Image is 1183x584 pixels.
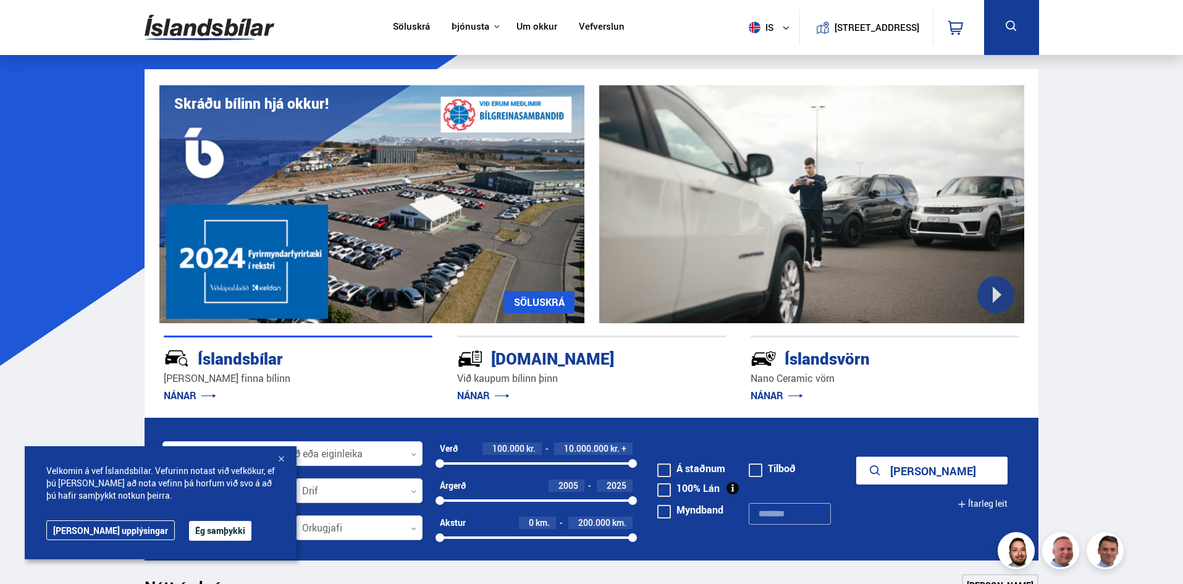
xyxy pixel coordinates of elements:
[564,442,608,454] span: 10.000.000
[174,95,329,112] h1: Skráðu bílinn hjá okkur!
[751,347,975,368] div: Íslandsvörn
[46,465,275,502] span: Velkomin á vef Íslandsbílar. Vefurinn notast við vefkökur, ef þú [PERSON_NAME] að nota vefinn þá ...
[526,444,536,454] span: kr.
[744,22,775,33] span: is
[578,517,610,528] span: 200.000
[536,518,550,528] span: km.
[145,7,274,48] img: G0Ugv5HjCgRt.svg
[612,518,626,528] span: km.
[806,10,926,45] a: [STREET_ADDRESS]
[749,22,760,33] img: svg+xml;base64,PHN2ZyB4bWxucz0iaHR0cDovL3d3dy53My5vcmcvMjAwMC9zdmciIHdpZHRoPSI1MTIiIGhlaWdodD0iNT...
[751,371,1019,386] p: Nano Ceramic vörn
[657,505,723,515] label: Myndband
[856,457,1008,485] button: [PERSON_NAME]
[579,21,625,34] a: Vefverslun
[504,291,575,313] a: SÖLUSKRÁ
[610,444,620,454] span: kr.
[529,517,534,528] span: 0
[164,371,432,386] p: [PERSON_NAME] finna bílinn
[751,345,777,371] img: -Svtn6bYgwAsiwNX.svg
[958,490,1008,518] button: Ítarleg leit
[516,21,557,34] a: Um okkur
[440,481,466,491] div: Árgerð
[558,480,578,491] span: 2005
[46,520,175,540] a: [PERSON_NAME] upplýsingar
[164,347,389,368] div: Íslandsbílar
[840,22,915,33] button: [STREET_ADDRESS]
[440,444,458,454] div: Verð
[1044,534,1081,571] img: siFngHWaQ9KaOqBr.png
[440,518,466,528] div: Akstur
[159,85,584,323] img: eKx6w-_Home_640_.png
[457,345,483,371] img: tr5P-W3DuiFaO7aO.svg
[607,480,626,491] span: 2025
[457,347,682,368] div: [DOMAIN_NAME]
[164,389,216,402] a: NÁNAR
[744,9,799,46] button: is
[164,345,190,371] img: JRvxyua_JYH6wB4c.svg
[749,463,796,473] label: Tilboð
[452,21,489,33] button: Þjónusta
[189,521,251,541] button: Ég samþykki
[657,483,720,493] label: 100% Lán
[657,463,725,473] label: Á staðnum
[457,371,726,386] p: Við kaupum bílinn þinn
[621,444,626,454] span: +
[751,389,803,402] a: NÁNAR
[1088,534,1126,571] img: FbJEzSuNWCJXmdc-.webp
[457,389,510,402] a: NÁNAR
[492,442,524,454] span: 100.000
[1000,534,1037,571] img: nhp88E3Fdnt1Opn2.png
[393,21,430,34] a: Söluskrá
